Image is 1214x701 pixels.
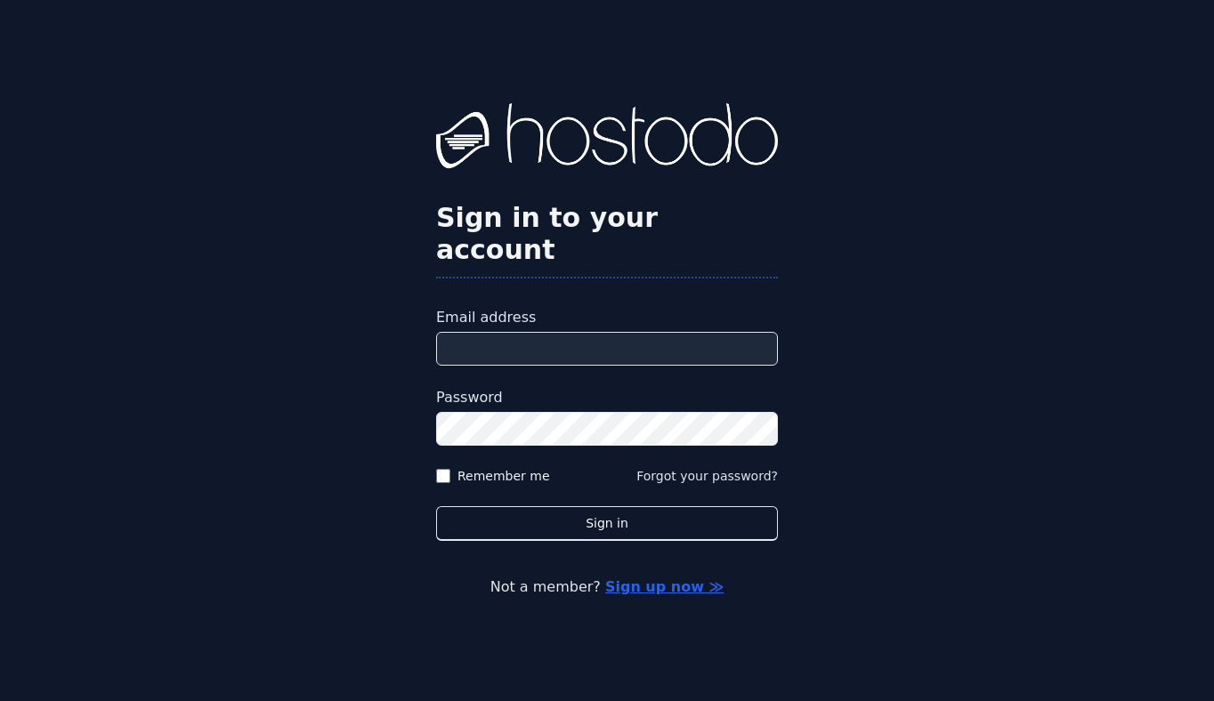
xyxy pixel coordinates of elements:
button: Forgot your password? [636,467,778,485]
label: Password [436,387,778,408]
label: Remember me [457,467,550,485]
a: Sign up now ≫ [605,578,724,595]
img: Hostodo [436,103,778,174]
label: Email address [436,307,778,328]
h2: Sign in to your account [436,202,778,266]
p: Not a member? [85,576,1129,598]
button: Sign in [436,506,778,541]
